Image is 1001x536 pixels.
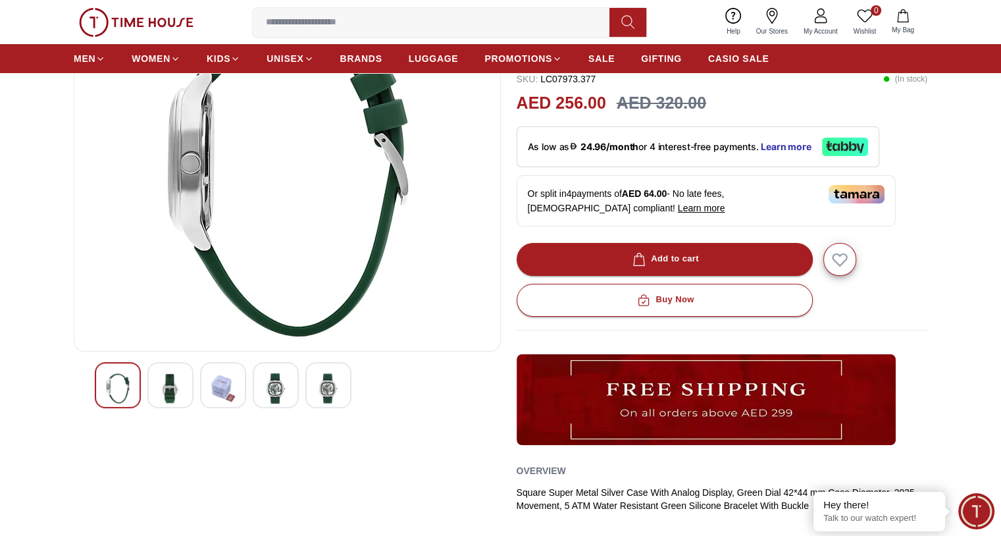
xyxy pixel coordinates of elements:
[517,486,928,512] div: Square Super Metal Silver Case With Analog Display, Green Dial 42*44 mm Case Diameter, 2035 Movem...
[517,243,813,276] button: Add to cart
[829,185,885,203] img: Tamara
[588,47,615,70] a: SALE
[517,91,606,116] h2: AED 256.00
[484,52,552,65] span: PROMOTIONS
[207,47,240,70] a: KIDS
[884,7,922,38] button: My Bag
[159,373,182,404] img: Lee Cooper Men's Analog Green Dial Watch - LC07973.377
[751,26,793,36] span: Our Stores
[588,52,615,65] span: SALE
[74,52,95,65] span: MEN
[641,52,682,65] span: GIFTING
[106,373,130,404] img: Lee Cooper Men's Analog Green Dial Watch - LC07973.377
[641,47,682,70] a: GIFTING
[79,8,193,37] img: ...
[622,188,667,199] span: AED 64.00
[484,47,562,70] a: PROMOTIONS
[517,72,596,86] p: LC07973.377
[708,52,769,65] span: CASIO SALE
[798,26,843,36] span: My Account
[517,74,538,84] span: SKU :
[207,52,230,65] span: KIDS
[340,52,382,65] span: BRANDS
[409,47,459,70] a: LUGGAGE
[317,373,340,404] img: Lee Cooper Men's Analog Green Dial Watch - LC07973.377
[886,25,919,35] span: My Bag
[617,91,706,116] h3: AED 320.00
[634,292,694,308] div: Buy Now
[264,373,288,404] img: Lee Cooper Men's Analog Green Dial Watch - LC07973.377
[871,5,881,16] span: 0
[340,47,382,70] a: BRANDS
[211,373,235,404] img: Lee Cooper Men's Analog Green Dial Watch - LC07973.377
[267,47,313,70] a: UNISEX
[883,72,927,86] p: ( In stock )
[517,175,896,227] div: Or split in 4 payments of - No late fees, [DEMOGRAPHIC_DATA] compliant!
[958,493,994,529] div: Chat Widget
[85,24,490,340] img: Lee Cooper Men's Analog Green Dial Watch - LC07973.377
[848,26,881,36] span: Wishlist
[823,498,935,512] div: Hey there!
[409,52,459,65] span: LUGGAGE
[721,26,746,36] span: Help
[517,461,566,481] h2: Overview
[708,47,769,70] a: CASIO SALE
[823,513,935,524] p: Talk to our watch expert!
[748,5,796,39] a: Our Stores
[517,284,813,317] button: Buy Now
[132,47,180,70] a: WOMEN
[517,354,896,445] img: ...
[132,52,170,65] span: WOMEN
[678,203,725,213] span: Learn more
[719,5,748,39] a: Help
[74,47,105,70] a: MEN
[846,5,884,39] a: 0Wishlist
[630,252,699,267] div: Add to cart
[267,52,303,65] span: UNISEX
